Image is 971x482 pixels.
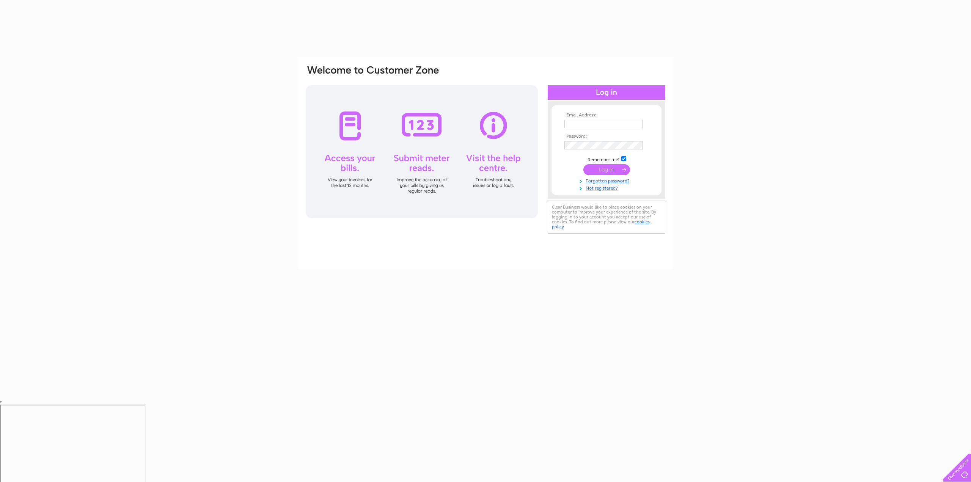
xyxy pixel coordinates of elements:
input: Submit [583,164,630,175]
a: Forgotten password? [564,177,650,184]
td: Remember me? [562,155,650,163]
a: Not registered? [564,184,650,191]
a: cookies policy [552,219,650,229]
th: Email Address: [562,113,650,118]
div: Clear Business would like to place cookies on your computer to improve your experience of the sit... [548,201,665,234]
th: Password: [562,134,650,139]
